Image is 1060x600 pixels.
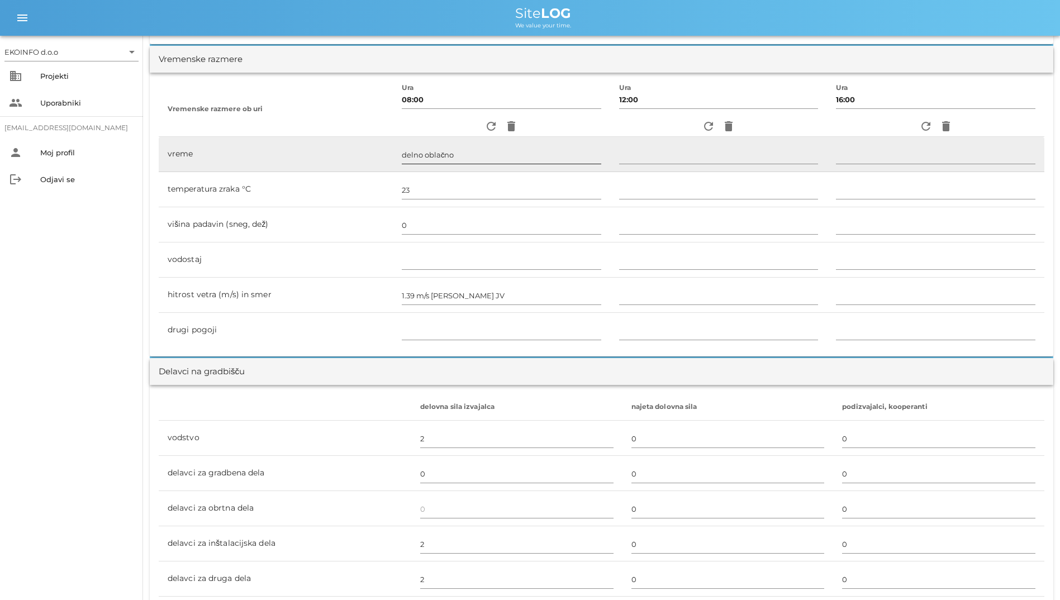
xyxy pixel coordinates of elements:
[40,72,134,80] div: Projekti
[722,120,735,133] i: delete
[9,146,22,159] i: person
[619,84,631,92] label: Ura
[159,242,393,278] td: vodostaj
[420,430,614,447] input: 0
[420,500,614,518] input: 0
[40,148,134,157] div: Moj profil
[505,120,518,133] i: delete
[631,570,825,588] input: 0
[833,394,1044,421] th: podizvajalci, kooperanti
[939,120,953,133] i: delete
[40,175,134,184] div: Odjavi se
[125,45,139,59] i: arrow_drop_down
[159,421,411,456] td: vodstvo
[842,500,1035,518] input: 0
[159,491,411,526] td: delavci za obrtna dela
[836,84,848,92] label: Ura
[1004,546,1060,600] iframe: Chat Widget
[9,96,22,109] i: people
[515,22,571,29] span: We value your time.
[842,535,1035,553] input: 0
[159,561,411,597] td: delavci za druga dela
[631,465,825,483] input: 0
[842,430,1035,447] input: 0
[4,43,139,61] div: EKOINFO d.o.o
[40,98,134,107] div: Uporabniki
[420,465,614,483] input: 0
[842,465,1035,483] input: 0
[515,5,571,21] span: Site
[159,365,245,378] div: Delavci na gradbišču
[159,53,243,66] div: Vremenske razmere
[1004,546,1060,600] div: Pripomoček za klepet
[159,456,411,491] td: delavci za gradbena dela
[631,500,825,518] input: 0
[16,11,29,25] i: menu
[484,120,498,133] i: refresh
[411,394,622,421] th: delovna sila izvajalca
[631,430,825,447] input: 0
[631,535,825,553] input: 0
[159,278,393,313] td: hitrost vetra (m/s) in smer
[622,394,834,421] th: najeta dolovna sila
[420,570,614,588] input: 0
[919,120,933,133] i: refresh
[420,535,614,553] input: 0
[4,47,58,57] div: EKOINFO d.o.o
[702,120,715,133] i: refresh
[9,69,22,83] i: business
[159,137,393,172] td: vreme
[159,82,393,137] th: Vremenske razmere ob uri
[842,570,1035,588] input: 0
[159,526,411,561] td: delavci za inštalacijska dela
[402,84,414,92] label: Ura
[541,5,571,21] b: LOG
[9,173,22,186] i: logout
[159,172,393,207] td: temperatura zraka °C
[159,313,393,347] td: drugi pogoji
[159,207,393,242] td: višina padavin (sneg, dež)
